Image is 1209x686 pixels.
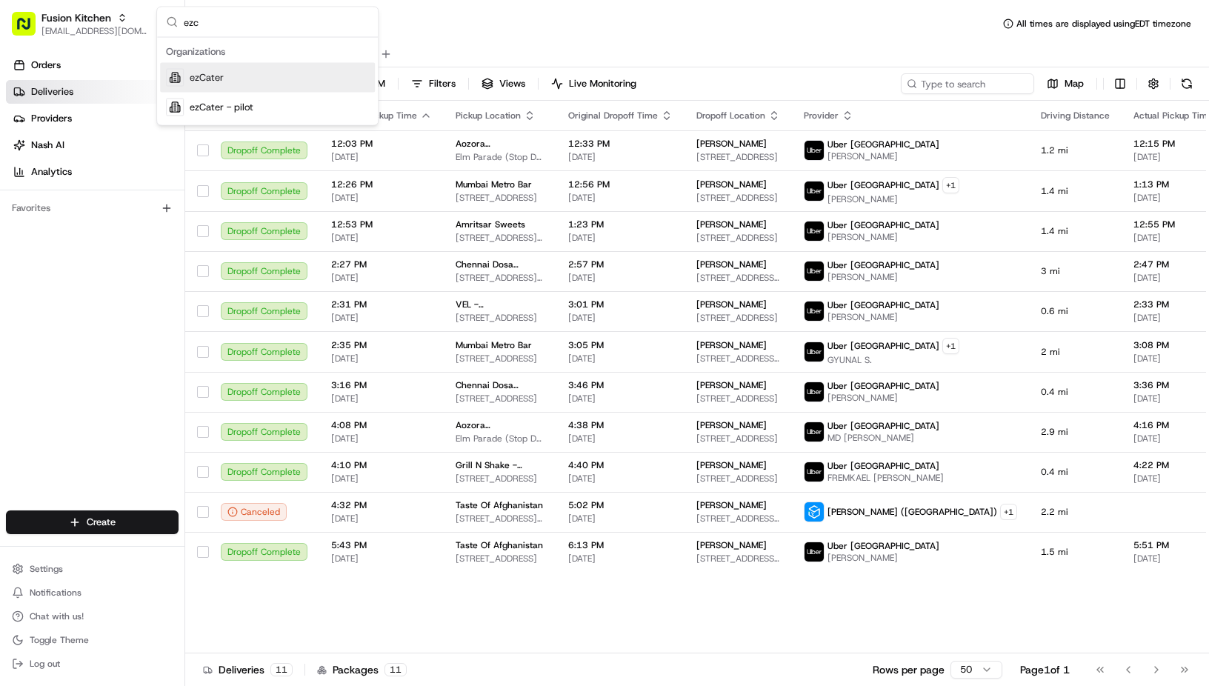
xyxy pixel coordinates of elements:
[31,112,72,125] span: Providers
[331,473,432,484] span: [DATE]
[696,299,767,310] span: [PERSON_NAME]
[696,539,767,551] span: [PERSON_NAME]
[1041,265,1110,277] span: 3 mi
[6,559,179,579] button: Settings
[119,209,244,236] a: 💻API Documentation
[6,196,179,220] div: Favorites
[15,59,270,83] p: Welcome 👋
[827,340,939,352] span: Uber [GEOGRAPHIC_DATA]
[6,653,179,674] button: Log out
[331,151,432,163] span: [DATE]
[568,379,673,391] span: 3:46 PM
[827,392,939,404] span: [PERSON_NAME]
[456,393,544,404] span: [STREET_ADDRESS]
[6,606,179,627] button: Chat with us!
[331,419,432,431] span: 4:08 PM
[31,59,61,72] span: Orders
[696,151,780,163] span: [STREET_ADDRESS]
[568,339,673,351] span: 3:05 PM
[1020,662,1070,677] div: Page 1 of 1
[805,502,824,522] img: stuart_logo.png
[568,192,673,204] span: [DATE]
[805,382,824,402] img: uber-new-logo.jpeg
[568,433,673,444] span: [DATE]
[331,179,432,190] span: 12:26 PM
[1176,73,1197,94] button: Refresh
[15,141,41,168] img: 1736555255976-a54dd68f-1ca7-489b-9aae-adbdc363a1c4
[568,179,673,190] span: 12:56 PM
[1016,18,1191,30] span: All times are displayed using EDT timezone
[827,299,939,311] span: Uber [GEOGRAPHIC_DATA]
[696,433,780,444] span: [STREET_ADDRESS]
[568,459,673,471] span: 4:40 PM
[1041,305,1110,317] span: 0.6 mi
[30,634,89,646] span: Toggle Theme
[331,499,432,511] span: 4:32 PM
[252,146,270,164] button: Start new chat
[827,380,939,392] span: Uber [GEOGRAPHIC_DATA]
[696,232,780,244] span: [STREET_ADDRESS]
[456,513,544,525] span: [STREET_ADDRESS][PERSON_NAME]
[805,222,824,241] img: uber-new-logo.jpeg
[6,107,184,130] a: Providers
[456,539,543,551] span: Taste Of Afghanistan
[331,459,432,471] span: 4:10 PM
[827,460,939,472] span: Uber [GEOGRAPHIC_DATA]
[41,25,147,37] span: [EMAIL_ADDRESS][DOMAIN_NAME]
[160,41,375,63] div: Organizations
[1000,504,1017,520] button: +1
[696,379,767,391] span: [PERSON_NAME]
[331,513,432,525] span: [DATE]
[568,553,673,565] span: [DATE]
[50,156,187,168] div: We're available if you need us!
[696,272,780,284] span: [STREET_ADDRESS][PERSON_NAME]
[6,133,184,157] a: Nash AI
[30,658,60,670] span: Log out
[1065,77,1084,90] span: Map
[568,110,658,121] span: Original Dropoff Time
[805,141,824,160] img: uber-new-logo.jpeg
[456,110,521,121] span: Pickup Location
[190,101,253,114] span: ezCater - pilot
[827,354,959,366] span: GYUNAL S.
[456,272,544,284] span: [STREET_ADDRESS][PERSON_NAME]
[499,77,525,90] span: Views
[568,499,673,511] span: 5:02 PM
[331,299,432,310] span: 2:31 PM
[184,7,369,37] input: Search...
[475,73,532,94] button: Views
[1041,225,1110,237] span: 1.4 mi
[568,539,673,551] span: 6:13 PM
[568,353,673,364] span: [DATE]
[805,262,824,281] img: uber-new-logo.jpeg
[827,540,939,552] span: Uber [GEOGRAPHIC_DATA]
[696,499,767,511] span: [PERSON_NAME]
[456,499,543,511] span: Taste Of Afghanistan
[456,151,544,163] span: Elm Parade (Stop D), [STREET_ADDRESS]
[203,662,293,677] div: Deliveries
[1041,546,1110,558] span: 1.5 mi
[568,473,673,484] span: [DATE]
[456,259,544,270] span: Chennai Dosa [GEOGRAPHIC_DATA]
[827,219,939,231] span: Uber [GEOGRAPHIC_DATA]
[805,542,824,562] img: uber-new-logo.jpeg
[942,338,959,354] button: +1
[331,138,432,150] span: 12:03 PM
[568,299,673,310] span: 3:01 PM
[39,96,244,111] input: Clear
[1041,466,1110,478] span: 0.4 mi
[456,473,544,484] span: [STREET_ADDRESS]
[805,422,824,442] img: uber-new-logo.jpeg
[456,219,525,230] span: Amritsar Sweets
[827,179,939,191] span: Uber [GEOGRAPHIC_DATA]
[568,232,673,244] span: [DATE]
[827,432,939,444] span: MD [PERSON_NAME]
[873,662,945,677] p: Rows per page
[15,216,27,228] div: 📗
[456,138,544,150] span: Aozora [GEOGRAPHIC_DATA]
[696,419,767,431] span: [PERSON_NAME]
[696,192,780,204] span: [STREET_ADDRESS]
[404,73,462,94] button: Filters
[41,10,111,25] span: Fusion Kitchen
[456,192,544,204] span: [STREET_ADDRESS]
